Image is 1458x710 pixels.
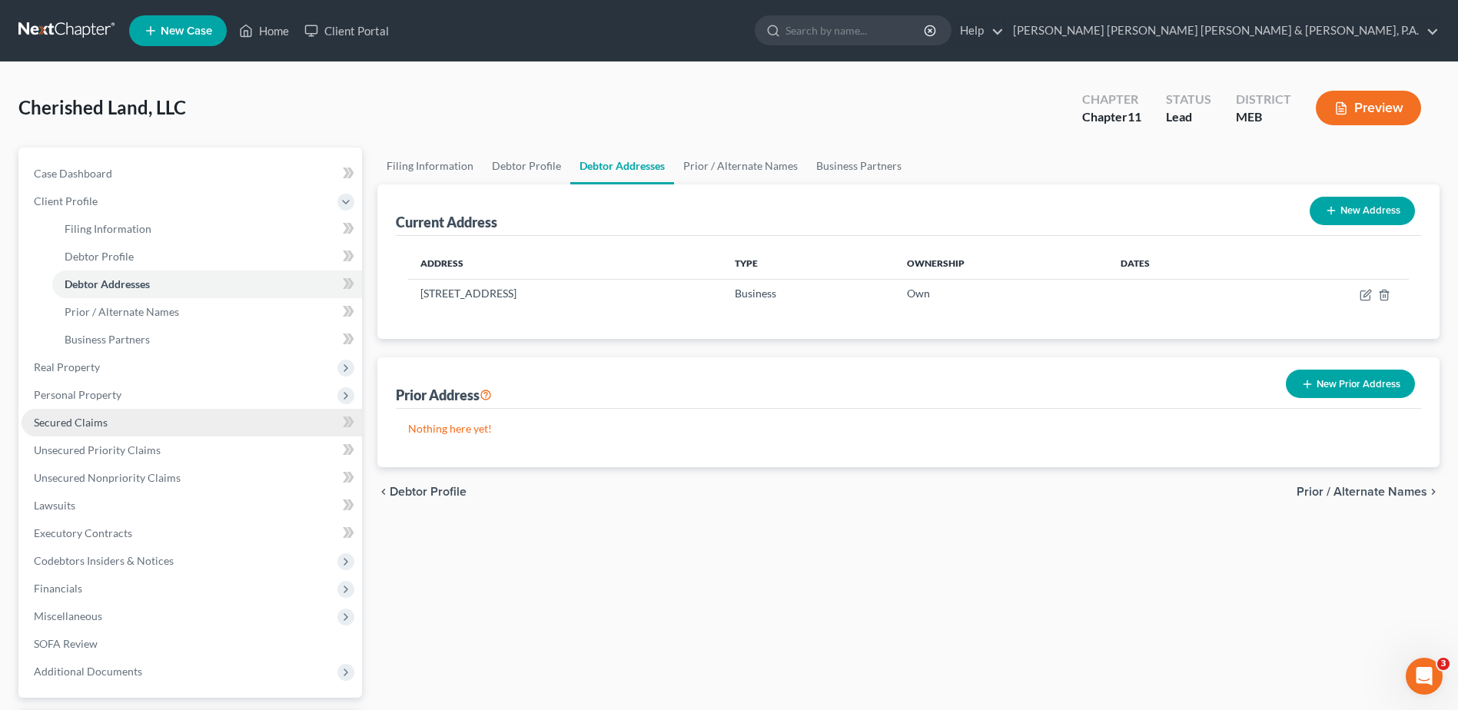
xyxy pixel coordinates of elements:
[34,443,161,456] span: Unsecured Priority Claims
[22,519,362,547] a: Executory Contracts
[722,279,895,308] td: Business
[1236,108,1291,126] div: MEB
[722,248,895,279] th: Type
[34,582,82,595] span: Financials
[785,16,926,45] input: Search by name...
[34,499,75,512] span: Lawsuits
[34,416,108,429] span: Secured Claims
[807,148,911,184] a: Business Partners
[65,305,179,318] span: Prior / Alternate Names
[1297,486,1427,498] span: Prior / Alternate Names
[1297,486,1440,498] button: Prior / Alternate Names chevron_right
[390,486,467,498] span: Debtor Profile
[895,248,1109,279] th: Ownership
[570,148,674,184] a: Debtor Addresses
[22,464,362,492] a: Unsecured Nonpriority Claims
[34,167,112,180] span: Case Dashboard
[161,25,212,37] span: New Case
[1108,248,1248,279] th: Dates
[674,148,807,184] a: Prior / Alternate Names
[408,248,722,279] th: Address
[34,609,102,622] span: Miscellaneous
[18,96,186,118] span: Cherished Land, LLC
[22,436,362,464] a: Unsecured Priority Claims
[52,215,362,243] a: Filing Information
[1286,370,1415,398] button: New Prior Address
[1005,17,1439,45] a: [PERSON_NAME] [PERSON_NAME] [PERSON_NAME] & [PERSON_NAME], P.A.
[52,243,362,270] a: Debtor Profile
[52,270,362,298] a: Debtor Addresses
[34,637,98,650] span: SOFA Review
[22,409,362,436] a: Secured Claims
[396,213,497,231] div: Current Address
[1236,91,1291,108] div: District
[34,471,181,484] span: Unsecured Nonpriority Claims
[34,526,132,539] span: Executory Contracts
[52,326,362,353] a: Business Partners
[34,388,121,401] span: Personal Property
[1310,197,1415,225] button: New Address
[34,665,142,678] span: Additional Documents
[895,279,1109,308] td: Own
[408,279,722,308] td: [STREET_ADDRESS]
[1427,486,1440,498] i: chevron_right
[1082,108,1141,126] div: Chapter
[483,148,570,184] a: Debtor Profile
[377,486,467,498] button: chevron_left Debtor Profile
[65,250,134,263] span: Debtor Profile
[22,160,362,187] a: Case Dashboard
[231,17,297,45] a: Home
[297,17,397,45] a: Client Portal
[1166,91,1211,108] div: Status
[22,492,362,519] a: Lawsuits
[34,360,100,373] span: Real Property
[377,486,390,498] i: chevron_left
[34,194,98,207] span: Client Profile
[65,333,150,346] span: Business Partners
[1128,109,1141,124] span: 11
[65,277,150,290] span: Debtor Addresses
[34,554,174,567] span: Codebtors Insiders & Notices
[22,630,362,658] a: SOFA Review
[52,298,362,326] a: Prior / Alternate Names
[396,386,492,404] div: Prior Address
[1316,91,1421,125] button: Preview
[1406,658,1443,695] iframe: Intercom live chat
[1082,91,1141,108] div: Chapter
[952,17,1004,45] a: Help
[1166,108,1211,126] div: Lead
[408,421,1409,436] p: Nothing here yet!
[377,148,483,184] a: Filing Information
[1437,658,1450,670] span: 3
[65,222,151,235] span: Filing Information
